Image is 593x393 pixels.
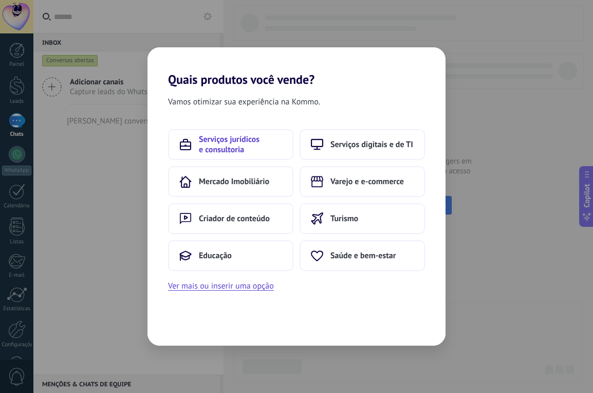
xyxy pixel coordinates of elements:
button: Criador de conteúdo [168,203,293,234]
h2: Quais produtos você vende? [147,47,446,87]
span: Educação [199,251,232,261]
span: Mercado Imobiliário [199,176,269,187]
span: Varejo e e-commerce [330,176,404,187]
button: Turismo [300,203,425,234]
span: Vamos otimizar sua experiência na Kommo. [168,95,320,109]
button: Saúde e bem-estar [300,240,425,271]
button: Varejo e e-commerce [300,166,425,197]
span: Criador de conteúdo [199,213,270,224]
button: Ver mais ou inserir uma opção [168,279,274,293]
span: Serviços jurídicos e consultoria [199,134,282,155]
button: Educação [168,240,293,271]
button: Serviços jurídicos e consultoria [168,129,293,160]
button: Serviços digitais e de TI [300,129,425,160]
span: Turismo [330,213,358,224]
span: Saúde e bem-estar [330,251,396,261]
span: Serviços digitais e de TI [330,139,413,150]
button: Mercado Imobiliário [168,166,293,197]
